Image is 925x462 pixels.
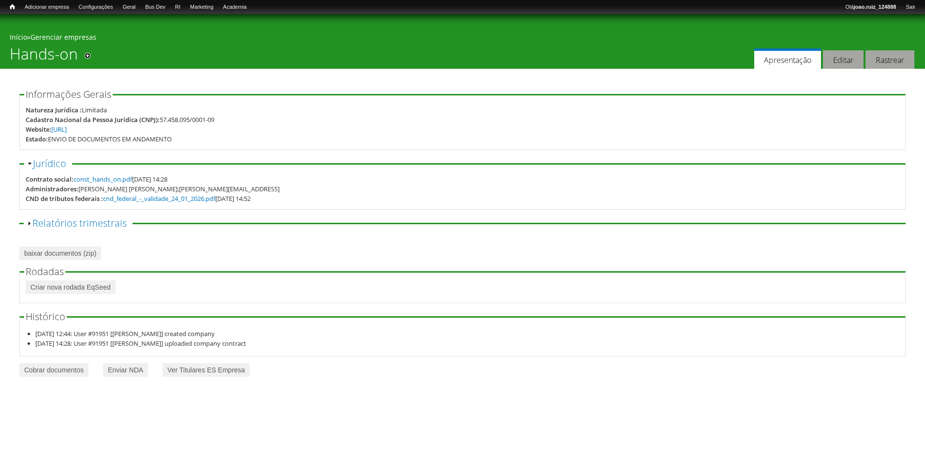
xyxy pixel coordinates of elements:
[19,246,101,260] a: baixar documentos (zip)
[10,45,78,69] h1: Hands-on
[754,48,821,69] a: Apresentação
[163,363,250,377] a: Ver Titulares ES Empresa
[10,32,915,45] div: »
[19,363,89,377] a: Cobrar documentos
[103,194,215,203] a: cnd_federal_-_validade_24_01_2026.pdf
[854,4,896,10] strong: joao.ruiz_124888
[10,32,27,42] a: Início
[823,50,864,69] a: Editar
[33,157,66,170] a: Jurídico
[74,175,132,184] a: const_hands_on.pdf
[26,134,48,144] div: Estado:
[26,184,78,194] div: Administradores:
[10,3,15,10] span: Início
[35,339,900,348] li: [DATE] 14:28: User #91951 [[PERSON_NAME]] uploaded company contract
[140,2,170,12] a: Bus Dev
[26,280,116,294] a: Criar nova rodada EqSeed
[26,310,65,323] span: Histórico
[30,32,96,42] a: Gerenciar empresas
[865,50,914,69] a: Rastrear
[35,329,900,339] li: [DATE] 12:44: User #91951 [[PERSON_NAME]] created company
[170,2,185,12] a: RI
[160,115,214,124] div: 57.458.095/0001-09
[26,88,111,101] span: Informações Gerais
[82,105,107,115] div: Limitada
[185,2,218,12] a: Marketing
[48,134,172,144] div: ENVIO DE DOCUMENTOS EM ANDAMENTO
[840,2,901,12] a: Olájoao.ruiz_124888
[51,125,67,134] a: [URL]
[26,265,64,278] span: Rodadas
[26,124,51,134] div: Website:
[26,194,103,203] div: CND de tributos federais :
[26,174,74,184] div: Contrato social:
[103,194,251,203] span: [DATE] 14:52
[74,2,118,12] a: Configurações
[901,2,920,12] a: Sair
[103,363,148,377] a: Enviar NDA
[26,115,160,124] div: Cadastro Nacional da Pessoa Jurídica (CNPJ):
[5,2,20,12] a: Início
[78,184,280,194] div: [PERSON_NAME] [PERSON_NAME];[PERSON_NAME][EMAIL_ADDRESS]
[74,175,167,184] span: [DATE] 14:28
[118,2,140,12] a: Geral
[20,2,74,12] a: Adicionar empresa
[218,2,252,12] a: Academia
[26,105,82,115] div: Natureza Jurídica :
[32,216,127,230] a: Relatórios trimestrais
